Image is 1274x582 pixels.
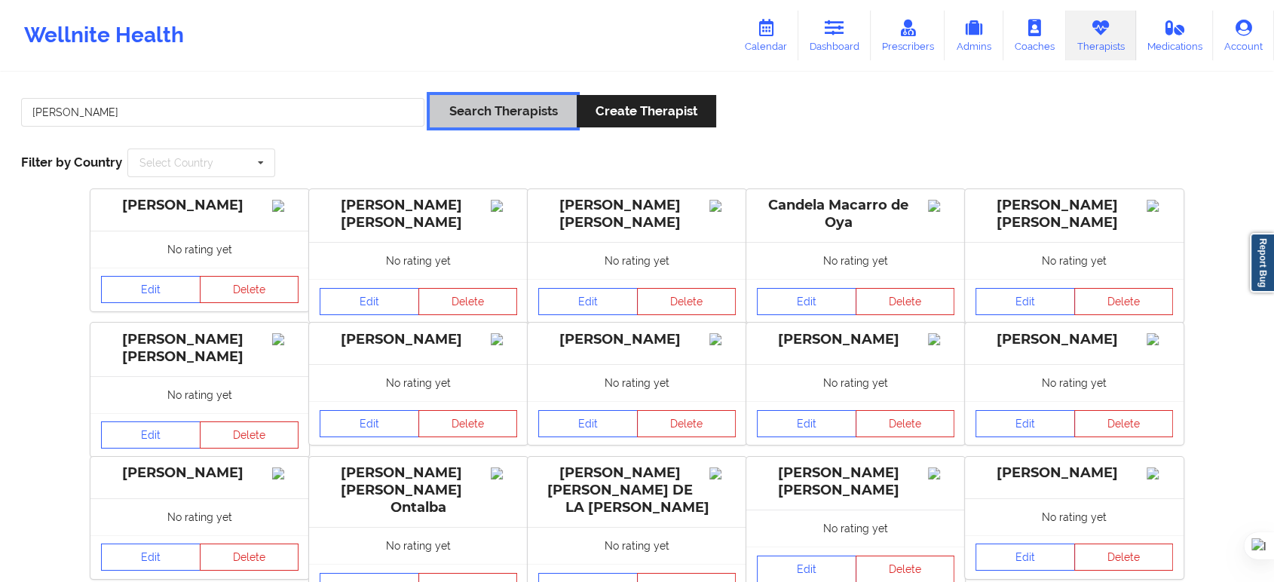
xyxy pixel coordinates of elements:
[975,464,1173,482] div: [PERSON_NAME]
[309,364,528,401] div: No rating yet
[200,276,299,303] button: Delete
[1074,410,1174,437] button: Delete
[757,331,954,348] div: [PERSON_NAME]
[90,376,309,413] div: No rating yet
[101,421,201,449] a: Edit
[528,242,746,279] div: No rating yet
[1066,11,1136,60] a: Therapists
[746,510,965,547] div: No rating yet
[637,288,737,315] button: Delete
[965,364,1184,401] div: No rating yet
[1147,200,1173,212] img: Image%2Fplaceholer-image.png
[975,410,1075,437] a: Edit
[21,155,122,170] span: Filter by Country
[945,11,1003,60] a: Admins
[101,197,299,214] div: [PERSON_NAME]
[101,276,201,303] a: Edit
[856,410,955,437] button: Delete
[709,467,736,479] img: Image%2Fplaceholer-image.png
[798,11,871,60] a: Dashboard
[418,410,518,437] button: Delete
[90,498,309,535] div: No rating yet
[1147,333,1173,345] img: Image%2Fplaceholer-image.png
[871,11,945,60] a: Prescribers
[538,331,736,348] div: [PERSON_NAME]
[101,464,299,482] div: [PERSON_NAME]
[101,331,299,366] div: [PERSON_NAME] [PERSON_NAME]
[757,197,954,231] div: Candela Macarro de Oya
[1250,233,1274,293] a: Report Bug
[272,333,299,345] img: Image%2Fplaceholer-image.png
[430,95,576,127] button: Search Therapists
[577,95,716,127] button: Create Therapist
[1136,11,1214,60] a: Medications
[309,242,528,279] div: No rating yet
[418,288,518,315] button: Delete
[491,333,517,345] img: Image%2Fplaceholer-image.png
[746,364,965,401] div: No rating yet
[733,11,798,60] a: Calendar
[272,467,299,479] img: Image%2Fplaceholer-image.png
[746,242,965,279] div: No rating yet
[975,197,1173,231] div: [PERSON_NAME] [PERSON_NAME]
[528,527,746,564] div: No rating yet
[757,464,954,499] div: [PERSON_NAME] [PERSON_NAME]
[538,410,638,437] a: Edit
[1003,11,1066,60] a: Coaches
[101,544,201,571] a: Edit
[320,464,517,516] div: [PERSON_NAME] [PERSON_NAME] Ontalba
[1147,467,1173,479] img: Image%2Fplaceholer-image.png
[965,242,1184,279] div: No rating yet
[856,288,955,315] button: Delete
[538,197,736,231] div: [PERSON_NAME] [PERSON_NAME]
[709,333,736,345] img: Image%2Fplaceholer-image.png
[637,410,737,437] button: Delete
[1074,544,1174,571] button: Delete
[320,410,419,437] a: Edit
[491,200,517,212] img: Image%2Fplaceholer-image.png
[975,331,1173,348] div: [PERSON_NAME]
[928,467,954,479] img: Image%2Fplaceholer-image.png
[200,544,299,571] button: Delete
[309,527,528,564] div: No rating yet
[320,288,419,315] a: Edit
[21,98,424,127] input: Search Keywords
[928,200,954,212] img: Image%2Fplaceholer-image.png
[90,231,309,268] div: No rating yet
[272,200,299,212] img: Image%2Fplaceholer-image.png
[538,288,638,315] a: Edit
[528,364,746,401] div: No rating yet
[491,467,517,479] img: Image%2Fplaceholer-image.png
[928,333,954,345] img: Image%2Fplaceholer-image.png
[538,464,736,516] div: [PERSON_NAME] [PERSON_NAME] DE LA [PERSON_NAME]
[975,544,1075,571] a: Edit
[200,421,299,449] button: Delete
[757,410,856,437] a: Edit
[320,197,517,231] div: [PERSON_NAME] [PERSON_NAME]
[709,200,736,212] img: Image%2Fplaceholer-image.png
[1213,11,1274,60] a: Account
[965,498,1184,535] div: No rating yet
[1074,288,1174,315] button: Delete
[139,158,213,168] div: Select Country
[975,288,1075,315] a: Edit
[757,288,856,315] a: Edit
[320,331,517,348] div: [PERSON_NAME]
